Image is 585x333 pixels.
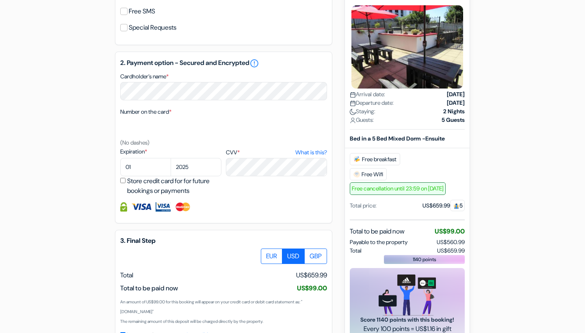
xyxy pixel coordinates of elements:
[350,107,375,116] span: Staying:
[131,202,152,212] img: Visa
[175,202,191,212] img: Master Card
[261,249,282,264] label: EUR
[435,227,465,236] span: US$99.00
[350,168,387,180] span: Free Wifi
[437,238,465,246] span: US$560.99
[129,6,155,17] label: Free SMS
[120,58,327,68] h5: 2. Payment option - Secured and Encrypted
[350,116,374,124] span: Guests:
[120,319,263,324] small: The remaining amount of this deposit will be charged directly by the property.
[353,171,360,177] img: free_wifi.svg
[156,202,170,212] img: Visa Electron
[120,202,127,212] img: Credit card information fully secured and encrypted
[120,299,302,314] small: An amount of US$99.00 for this booking will appear on your credit card or debit card statement as...
[297,284,327,292] span: US$99.00
[350,247,362,255] span: Total
[127,176,224,196] label: Store credit card for for future bookings or payments
[120,147,221,156] label: Expiration
[360,316,455,324] span: Score 1140 points with this booking!
[450,200,465,211] span: 5
[379,275,436,316] img: gift_card_hero_new.png
[350,238,407,247] span: Payable to the property
[350,99,394,107] span: Departure date:
[120,237,327,244] h5: 3. Final Step
[120,108,171,116] label: Number on the card
[282,249,305,264] label: USD
[453,203,459,209] img: guest.svg
[350,153,400,165] span: Free breakfast
[350,90,385,99] span: Arrival date:
[353,156,360,162] img: free_breakfast.svg
[296,270,327,280] span: US$659.99
[304,249,327,264] label: GBP
[350,117,356,123] img: user_icon.svg
[120,139,149,146] small: (No dashes)
[120,72,169,81] label: Cardholder’s name
[413,256,436,263] span: 1140 points
[437,247,465,255] span: US$659.99
[422,201,465,210] div: US$659.99
[295,148,327,157] a: What is this?
[350,100,356,106] img: calendar.svg
[261,249,327,264] div: Basic radio toggle button group
[350,201,377,210] div: Total price:
[350,109,356,115] img: moon.svg
[350,227,405,236] span: Total to be paid now
[226,148,327,157] label: CVV
[350,135,445,142] b: Bed in a 5 Bed Mixed Dorm -Ensuite
[249,58,259,68] a: error_outline
[120,284,178,292] span: Total to be paid now
[120,271,133,279] span: Total
[129,22,176,33] label: Special Requests
[350,182,446,195] span: Free cancellation until 23:59 on [DATE]
[350,92,356,98] img: calendar.svg
[418,8,577,119] iframe: Sign in with Google Dialogue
